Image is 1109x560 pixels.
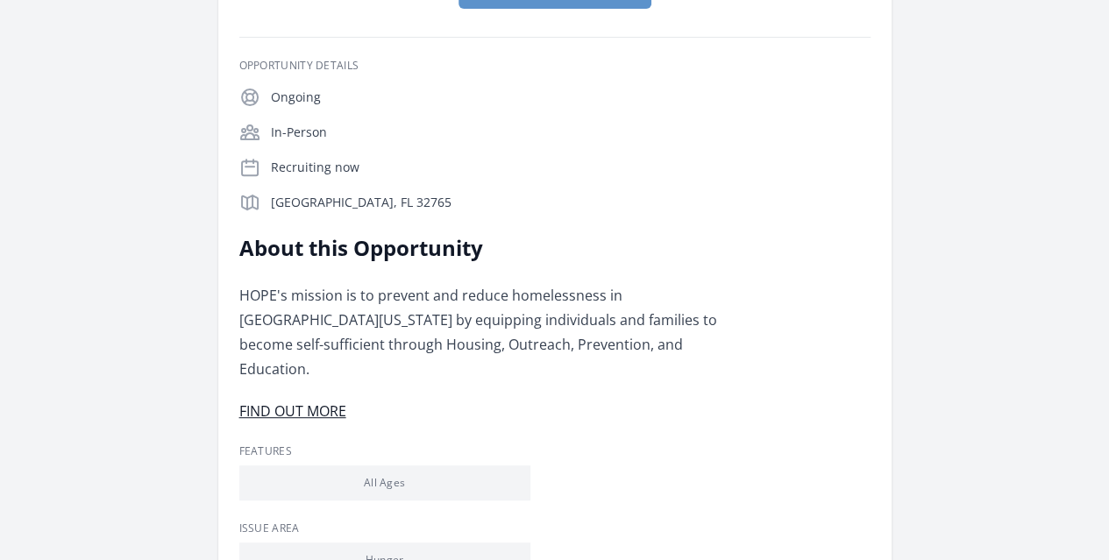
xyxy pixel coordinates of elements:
h2: About this Opportunity [239,234,752,262]
p: [GEOGRAPHIC_DATA], FL 32765 [271,194,871,211]
li: All Ages [239,465,530,500]
p: Recruiting now [271,159,871,176]
p: Ongoing [271,89,871,106]
h3: Issue area [239,521,871,535]
p: In-Person [271,124,871,141]
a: FIND OUT MORE [239,401,346,421]
p: HOPE's mission is to prevent and reduce homelessness in [GEOGRAPHIC_DATA][US_STATE] by equipping ... [239,283,752,381]
h3: Features [239,444,871,458]
h3: Opportunity Details [239,59,871,73]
